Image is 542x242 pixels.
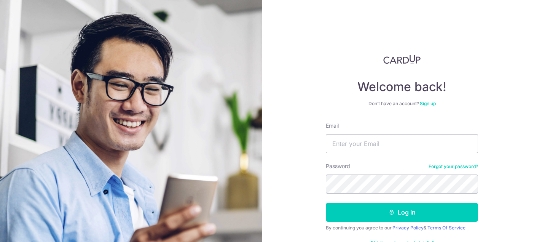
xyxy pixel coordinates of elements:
[326,134,478,153] input: Enter your Email
[326,122,339,130] label: Email
[383,55,421,64] img: CardUp Logo
[392,225,424,231] a: Privacy Policy
[326,101,478,107] div: Don’t have an account?
[326,203,478,222] button: Log in
[427,225,465,231] a: Terms Of Service
[429,163,478,170] a: Forgot your password?
[420,101,436,106] a: Sign up
[326,162,350,170] label: Password
[326,79,478,95] h4: Welcome back!
[326,225,478,231] div: By continuing you agree to our &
